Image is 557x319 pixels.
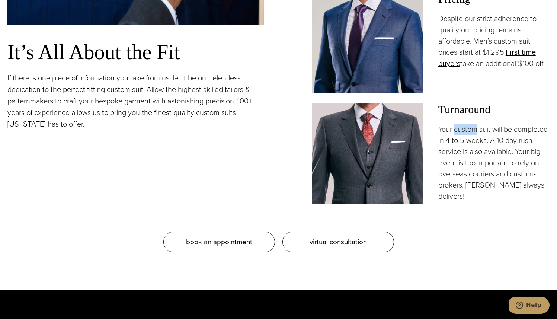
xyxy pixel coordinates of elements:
span: virtual consultation [310,236,367,247]
span: book an appointment [186,236,252,247]
img: Client in vested charcoal bespoke suit with white shirt and red patterned tie. [312,103,423,204]
a: First time buyers [438,47,536,69]
h3: Turnaround [438,103,550,116]
p: Your custom suit will be completed in 4 to 5 weeks. A 10 day rush service is also available. Your... [438,124,550,202]
p: Despite our strict adherence to quality our pricing remains affordable. Men’s custom suit prices ... [438,13,550,69]
a: virtual consultation [282,232,394,252]
p: If there is one piece of information you take from us, let it be our relentless dedication to the... [7,72,264,130]
a: book an appointment [163,232,275,252]
h3: It’s All About the Fit [7,40,264,65]
iframe: Opens a widget where you can chat to one of our agents [509,297,550,315]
